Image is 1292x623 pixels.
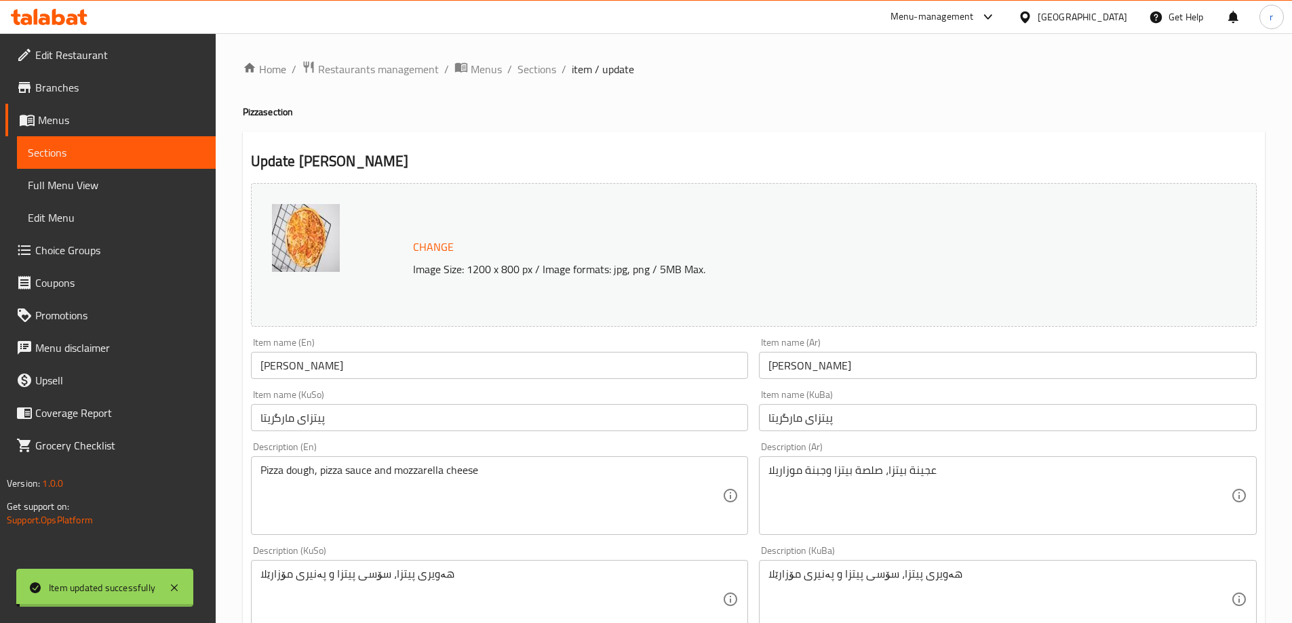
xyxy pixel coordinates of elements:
[5,364,216,397] a: Upsell
[507,61,512,77] li: /
[5,299,216,331] a: Promotions
[35,372,205,388] span: Upsell
[1038,9,1127,24] div: [GEOGRAPHIC_DATA]
[7,475,40,492] span: Version:
[5,331,216,364] a: Menu disclaimer
[243,105,1265,119] h4: Pizza section
[272,204,340,272] img: Crispy_bites__%D8%A8%D9%8A%D8%AA%D8%B2%D8%A7_%D9%85%D8%A7%D8%B1%D8%BA%D8%B1638955280849779396.jpg
[444,61,449,77] li: /
[5,397,216,429] a: Coverage Report
[251,404,749,431] input: Enter name KuSo
[890,9,974,25] div: Menu-management
[517,61,556,77] a: Sections
[28,177,205,193] span: Full Menu View
[318,61,439,77] span: Restaurants management
[5,266,216,299] a: Coupons
[5,234,216,266] a: Choice Groups
[302,60,439,78] a: Restaurants management
[17,201,216,234] a: Edit Menu
[413,237,454,257] span: Change
[35,340,205,356] span: Menu disclaimer
[35,405,205,421] span: Coverage Report
[759,352,1257,379] input: Enter name Ar
[7,498,69,515] span: Get support on:
[562,61,566,77] li: /
[768,464,1231,528] textarea: عجينة بيتزا، صلصة بيتزا وجبنة موزاريلا
[35,47,205,63] span: Edit Restaurant
[49,580,155,595] div: Item updated successfully
[38,112,205,128] span: Menus
[17,169,216,201] a: Full Menu View
[28,209,205,226] span: Edit Menu
[251,352,749,379] input: Enter name En
[17,136,216,169] a: Sections
[1270,9,1273,24] span: r
[408,261,1131,277] p: Image Size: 1200 x 800 px / Image formats: jpg, png / 5MB Max.
[5,429,216,462] a: Grocery Checklist
[7,511,93,529] a: Support.OpsPlatform
[35,437,205,454] span: Grocery Checklist
[260,464,723,528] textarea: Pizza dough, pizza sauce and mozzarella cheese
[243,61,286,77] a: Home
[5,71,216,104] a: Branches
[35,275,205,291] span: Coupons
[243,60,1265,78] nav: breadcrumb
[35,242,205,258] span: Choice Groups
[292,61,296,77] li: /
[35,307,205,323] span: Promotions
[5,104,216,136] a: Menus
[471,61,502,77] span: Menus
[759,404,1257,431] input: Enter name KuBa
[251,151,1257,172] h2: Update [PERSON_NAME]
[408,233,459,261] button: Change
[454,60,502,78] a: Menus
[35,79,205,96] span: Branches
[572,61,634,77] span: item / update
[5,39,216,71] a: Edit Restaurant
[28,144,205,161] span: Sections
[42,475,63,492] span: 1.0.0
